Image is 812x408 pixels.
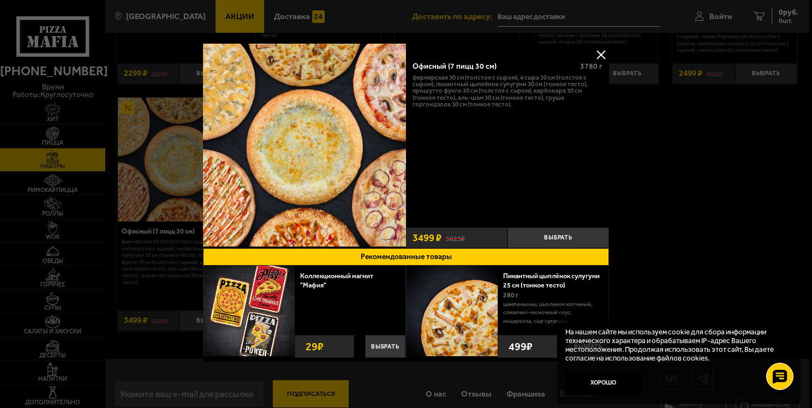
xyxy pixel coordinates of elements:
button: Выбрать [507,227,609,248]
p: шампиньоны, цыпленок копченый, сливочно-чесночный соус, моцарелла, сыр сулугуни. [503,301,601,326]
span: 3780 г [580,62,602,71]
strong: 29 ₽ [303,335,326,357]
button: Выбрать [365,335,405,358]
div: Офисный (7 пицц 30 см) [413,62,572,71]
a: Коллекционный магнит "Мафия" [300,272,373,289]
a: Пикантный цыплёнок сулугуни 25 см (тонкое тесто) [503,272,600,289]
button: Хорошо [565,370,642,396]
img: Офисный (7 пицц 30 см) [203,44,406,247]
s: 5623 ₽ [446,233,465,242]
a: Офисный (7 пицц 30 см) [203,44,406,248]
span: 280 г [503,291,518,299]
span: 3499 ₽ [413,233,441,243]
p: На нашем сайте мы используем cookie для сбора информации технического характера и обрабатываем IP... [565,327,785,362]
button: Рекомендованные товары [203,248,609,266]
p: Фермерская 30 см (толстое с сыром), 4 сыра 30 см (толстое с сыром), Пикантный цыплёнок сулугуни 3... [413,74,603,108]
strong: 499 ₽ [506,335,535,357]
